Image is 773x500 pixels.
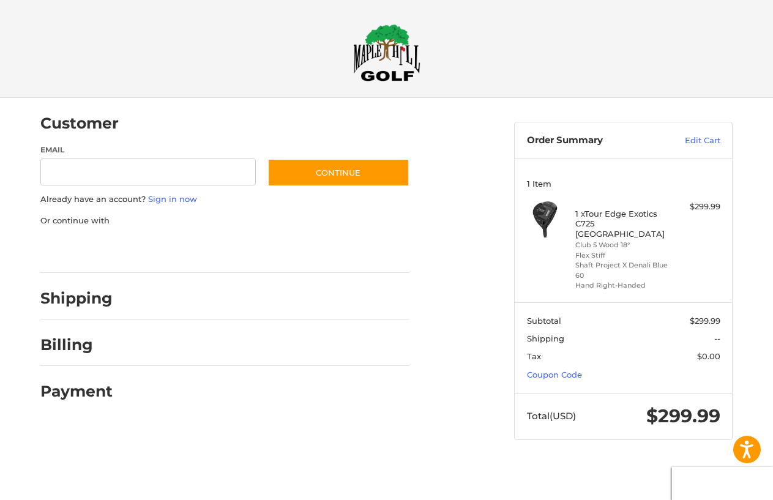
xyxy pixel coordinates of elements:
[40,335,112,354] h2: Billing
[12,447,146,488] iframe: Gorgias live chat messenger
[148,194,197,204] a: Sign in now
[575,240,669,250] li: Club 5 Wood 18°
[140,239,232,261] iframe: PayPal-paylater
[353,24,420,81] img: Maple Hill Golf
[527,410,576,422] span: Total (USD)
[575,209,669,239] h4: 1 x Tour Edge Exotics C725 [GEOGRAPHIC_DATA]
[40,215,409,227] p: Or continue with
[527,135,659,147] h3: Order Summary
[672,467,773,500] iframe: Google Customer Reviews
[40,193,409,206] p: Already have an account?
[244,239,336,261] iframe: PayPal-venmo
[37,239,129,261] iframe: PayPal-paypal
[690,316,720,326] span: $299.99
[527,370,582,379] a: Coupon Code
[672,201,720,213] div: $299.99
[40,289,113,308] h2: Shipping
[527,316,561,326] span: Subtotal
[267,159,409,187] button: Continue
[40,144,256,155] label: Email
[697,351,720,361] span: $0.00
[714,334,720,343] span: --
[575,280,669,291] li: Hand Right-Handed
[646,405,720,427] span: $299.99
[575,250,669,261] li: Flex Stiff
[527,351,541,361] span: Tax
[40,382,113,401] h2: Payment
[659,135,720,147] a: Edit Cart
[527,179,720,188] h3: 1 Item
[575,260,669,280] li: Shaft Project X Denali Blue 60
[527,334,564,343] span: Shipping
[40,114,119,133] h2: Customer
